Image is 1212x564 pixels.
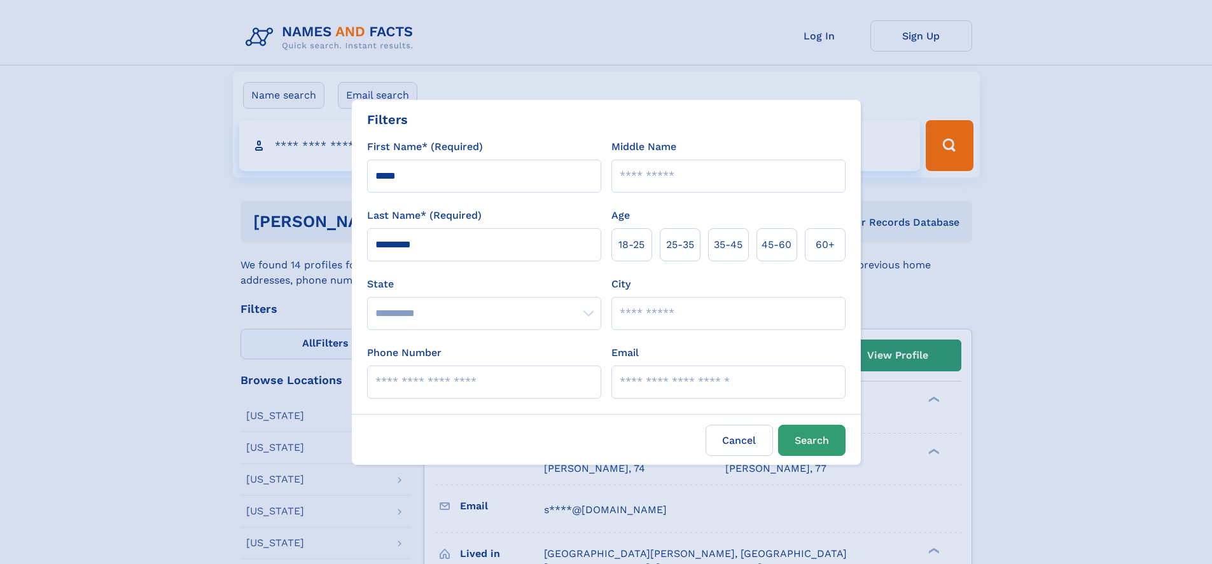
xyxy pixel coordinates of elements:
[666,237,694,252] span: 25‑35
[778,425,846,456] button: Search
[611,208,630,223] label: Age
[706,425,773,456] label: Cancel
[611,345,639,361] label: Email
[762,237,791,252] span: 45‑60
[367,208,482,223] label: Last Name* (Required)
[611,139,676,155] label: Middle Name
[367,277,601,292] label: State
[611,277,630,292] label: City
[367,110,408,129] div: Filters
[816,237,835,252] span: 60+
[618,237,644,252] span: 18‑25
[367,139,483,155] label: First Name* (Required)
[367,345,442,361] label: Phone Number
[714,237,742,252] span: 35‑45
